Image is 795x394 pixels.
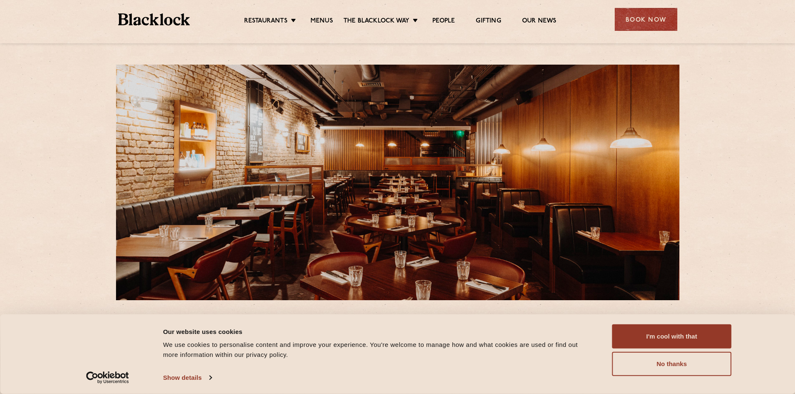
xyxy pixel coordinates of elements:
button: No thanks [612,352,732,376]
div: Book Now [615,8,677,31]
div: We use cookies to personalise content and improve your experience. You're welcome to manage how a... [163,340,593,360]
a: The Blacklock Way [343,17,409,26]
a: Gifting [476,17,501,26]
a: Restaurants [244,17,288,26]
a: Menus [310,17,333,26]
a: People [432,17,455,26]
a: Usercentrics Cookiebot - opens in a new window [71,371,144,384]
div: Our website uses cookies [163,326,593,336]
button: I'm cool with that [612,324,732,349]
a: Show details [163,371,212,384]
img: BL_Textured_Logo-footer-cropped.svg [118,13,190,25]
a: Our News [522,17,557,26]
